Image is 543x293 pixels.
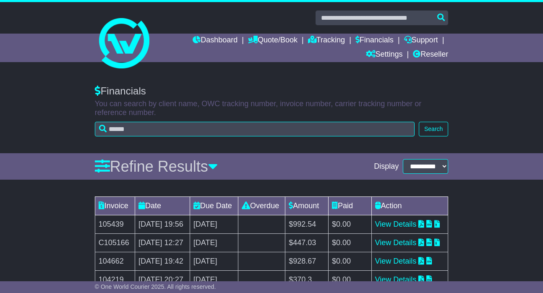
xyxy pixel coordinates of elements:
[285,215,329,234] td: $992.54
[413,48,448,62] a: Reseller
[190,197,238,215] td: Due Date
[95,197,135,215] td: Invoice
[375,238,417,247] a: View Details
[190,234,238,252] td: [DATE]
[328,252,371,271] td: $0.00
[95,234,135,252] td: C105166
[285,197,329,215] td: Amount
[193,34,238,48] a: Dashboard
[190,215,238,234] td: [DATE]
[95,271,135,289] td: 104219
[95,252,135,271] td: 104662
[135,234,190,252] td: [DATE] 12:27
[374,162,399,171] span: Display
[135,215,190,234] td: [DATE] 19:56
[371,197,448,215] td: Action
[238,197,285,215] td: Overdue
[328,197,371,215] td: Paid
[375,220,417,228] a: View Details
[285,252,329,271] td: $928.67
[135,271,190,289] td: [DATE] 20:27
[375,257,417,265] a: View Details
[95,99,449,118] p: You can search by client name, OWC tracking number, invoice number, carrier tracking number or re...
[328,234,371,252] td: $0.00
[375,275,417,284] a: View Details
[285,234,329,252] td: $447.03
[95,215,135,234] td: 105439
[355,34,394,48] a: Financials
[190,271,238,289] td: [DATE]
[135,252,190,271] td: [DATE] 19:42
[135,197,190,215] td: Date
[248,34,298,48] a: Quote/Book
[190,252,238,271] td: [DATE]
[328,215,371,234] td: $0.00
[95,85,449,97] div: Financials
[95,158,218,175] a: Refine Results
[285,271,329,289] td: $370.3
[404,34,438,48] a: Support
[308,34,345,48] a: Tracking
[328,271,371,289] td: $0.00
[419,122,448,136] button: Search
[366,48,403,62] a: Settings
[95,283,216,290] span: © One World Courier 2025. All rights reserved.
